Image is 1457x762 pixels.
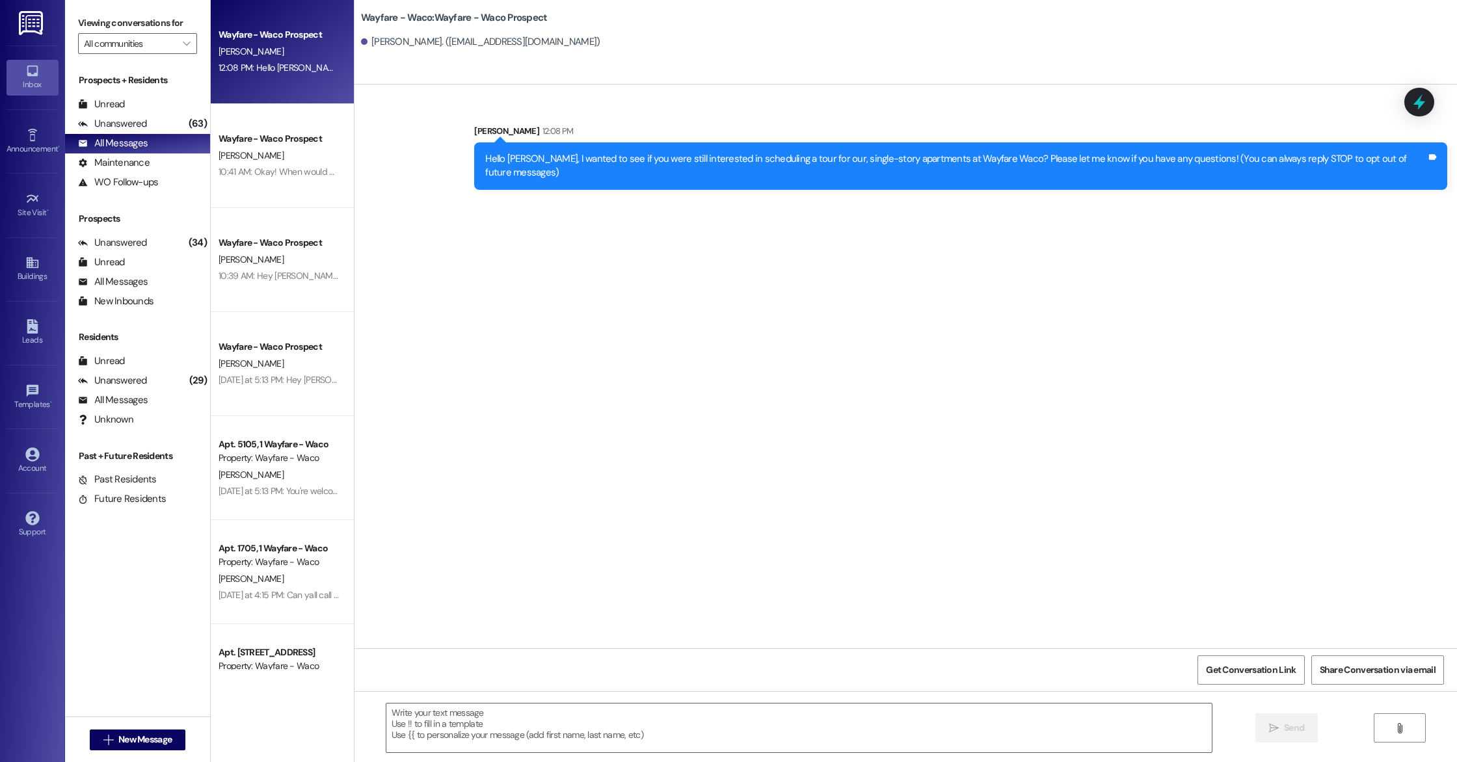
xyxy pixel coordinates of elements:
[7,188,59,223] a: Site Visit •
[183,38,190,49] i: 
[7,443,59,479] a: Account
[78,98,125,111] div: Unread
[219,469,284,480] span: [PERSON_NAME]
[78,156,150,170] div: Maintenance
[7,60,59,95] a: Inbox
[78,117,147,131] div: Unanswered
[78,413,133,427] div: Unknown
[7,315,59,350] a: Leads
[65,212,210,226] div: Prospects
[219,236,339,250] div: Wayfare - Waco Prospect
[219,542,339,555] div: Apt. 1705, 1 Wayfare - Waco
[78,374,147,388] div: Unanswered
[219,438,339,451] div: Apt. 5105, 1 Wayfare - Waco
[219,358,284,369] span: [PERSON_NAME]
[65,73,210,87] div: Prospects + Residents
[485,152,1426,180] div: Hello [PERSON_NAME], I wanted to see if you were still interested in scheduling a tour for our, s...
[103,735,113,745] i: 
[219,646,339,659] div: Apt. [STREET_ADDRESS]
[1255,713,1318,742] button: Send
[50,398,52,407] span: •
[185,114,210,134] div: (63)
[78,354,125,368] div: Unread
[7,252,59,287] a: Buildings
[7,507,59,542] a: Support
[90,729,186,750] button: New Message
[219,62,1171,73] div: 12:08 PM: Hello [PERSON_NAME], I wanted to see if you were still interested in scheduling a tour ...
[78,473,157,486] div: Past Residents
[219,46,284,57] span: [PERSON_NAME]
[219,254,284,265] span: [PERSON_NAME]
[78,236,147,250] div: Unanswered
[219,589,676,601] div: [DATE] at 4:15 PM: Can yall call me when you guys have a minute, I'd like to resolve this before ...
[19,11,46,35] img: ResiDesk Logo
[219,28,339,42] div: Wayfare - Waco Prospect
[78,256,125,269] div: Unread
[539,124,574,138] div: 12:08 PM
[65,330,210,344] div: Residents
[47,206,49,215] span: •
[219,573,284,585] span: [PERSON_NAME]
[1284,721,1304,735] span: Send
[84,33,176,54] input: All communities
[219,150,284,161] span: [PERSON_NAME]
[1206,663,1296,677] span: Get Conversation Link
[219,132,339,146] div: Wayfare - Waco Prospect
[1395,723,1404,733] i: 
[361,11,548,25] b: Wayfare - Waco: Wayfare - Waco Prospect
[474,124,1447,142] div: [PERSON_NAME]
[186,371,210,391] div: (29)
[219,374,1074,386] div: [DATE] at 5:13 PM: Hey [PERSON_NAME], i just wanted to let you know we sent your lease agreement ...
[58,142,60,151] span: •
[1269,723,1279,733] i: 
[219,659,339,673] div: Property: Wayfare - Waco
[219,555,339,569] div: Property: Wayfare - Waco
[78,275,148,289] div: All Messages
[78,393,148,407] div: All Messages
[1320,663,1436,677] span: Share Conversation via email
[219,166,477,177] div: 10:41 AM: Okay! When would be a good day/time for you to stop by?
[78,176,158,189] div: WO Follow-ups
[185,233,210,253] div: (34)
[1311,655,1444,685] button: Share Conversation via email
[118,733,172,746] span: New Message
[1197,655,1304,685] button: Get Conversation Link
[219,451,339,465] div: Property: Wayfare - Waco
[65,449,210,463] div: Past + Future Residents
[7,380,59,415] a: Templates •
[78,13,197,33] label: Viewing conversations for
[78,137,148,150] div: All Messages
[219,270,941,282] div: 10:39 AM: Hey [PERSON_NAME], i just sent your lease agreement over to be E-signed. Please let me ...
[78,492,166,506] div: Future Residents
[78,295,154,308] div: New Inbounds
[219,485,347,497] div: [DATE] at 5:13 PM: You're welcome!
[361,35,600,49] div: [PERSON_NAME]. ([EMAIL_ADDRESS][DOMAIN_NAME])
[219,340,339,354] div: Wayfare - Waco Prospect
